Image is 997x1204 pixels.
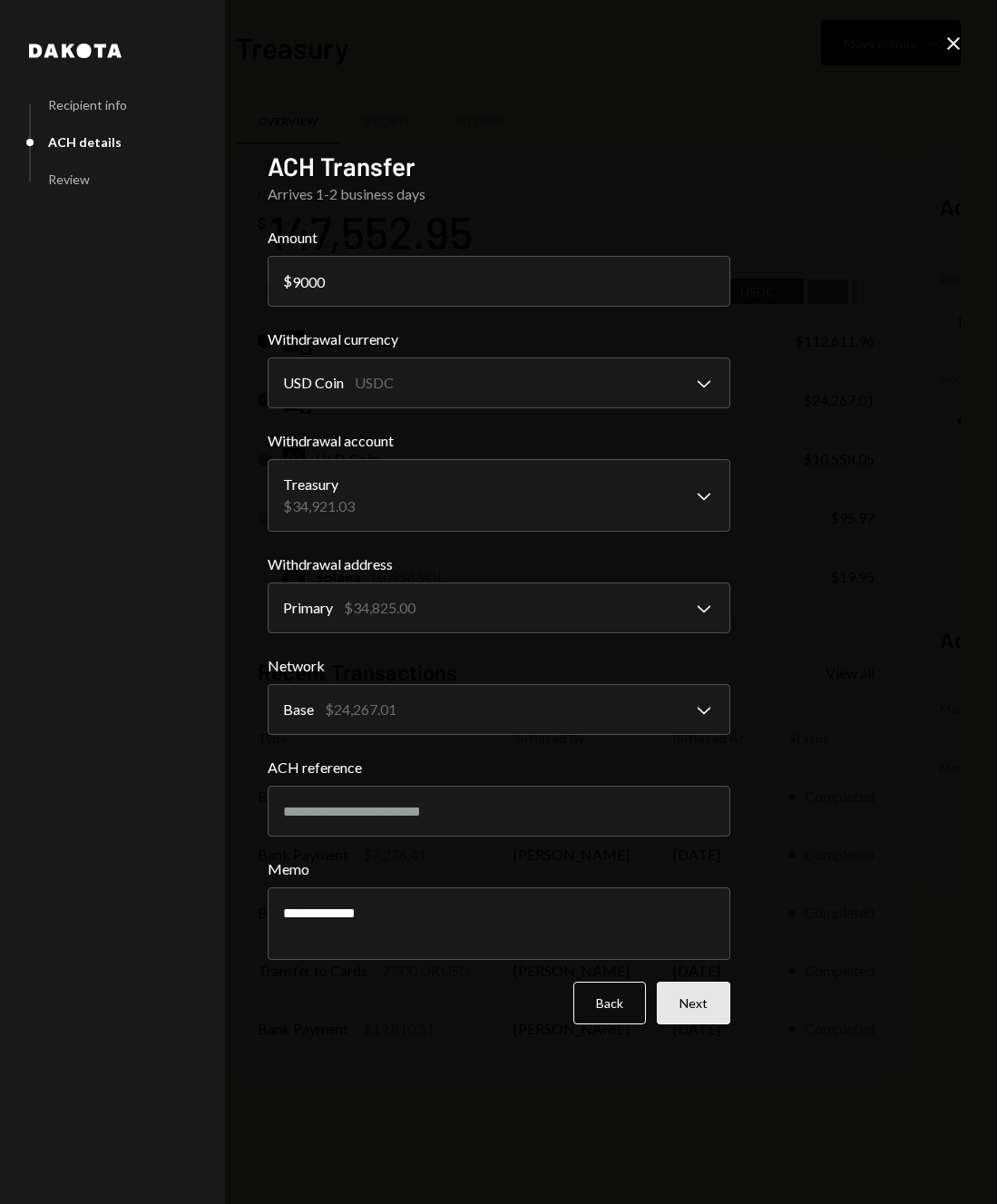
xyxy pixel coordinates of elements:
div: Arrives 1-2 business days [268,183,730,205]
label: Withdrawal address [268,553,730,575]
button: Back [573,982,646,1024]
h2: ACH Transfer [268,149,730,184]
div: $34,825.00 [344,597,415,619]
div: Recipient info [48,97,127,113]
div: $24,267.01 [325,699,396,720]
button: Withdrawal currency [268,357,730,408]
label: ACH reference [268,757,730,778]
label: Withdrawal currency [268,328,730,350]
button: Withdrawal account [268,459,730,532]
input: 0.00 [268,256,730,307]
label: Memo [268,858,730,880]
button: Network [268,684,730,735]
div: USDC [355,372,394,394]
button: Next [657,982,730,1024]
div: $ [283,272,292,289]
label: Withdrawal account [268,430,730,452]
label: Amount [268,227,730,249]
div: ACH details [48,134,122,150]
div: Review [48,171,90,187]
button: Withdrawal address [268,582,730,633]
label: Network [268,655,730,677]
